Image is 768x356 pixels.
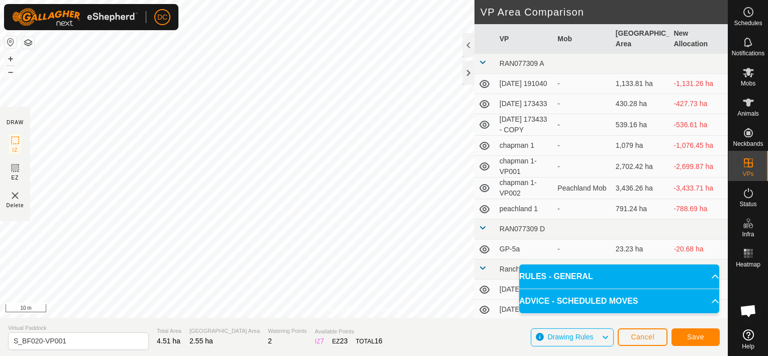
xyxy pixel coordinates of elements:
[7,202,24,209] span: Delete
[736,261,760,268] span: Heatmap
[631,333,654,341] span: Cancel
[519,295,638,307] span: ADVICE - SCHEDULED MOVES
[496,136,554,156] td: chapman 1
[519,271,593,283] span: RULES - GENERAL
[557,140,608,151] div: -
[8,324,149,332] span: Virtual Paddock
[500,225,545,233] span: RAN077309 D
[496,280,554,300] td: [DATE] 133304
[12,8,138,26] img: Gallagher Logo
[742,343,754,349] span: Help
[157,337,180,345] span: 4.51 ha
[669,199,728,219] td: -788.69 ha
[496,156,554,177] td: chapman 1-VP001
[733,296,763,326] a: Open chat
[742,231,754,237] span: Infra
[733,141,763,147] span: Neckbands
[356,336,382,346] div: TOTAL
[496,74,554,94] td: [DATE] 191040
[557,161,608,172] div: -
[496,114,554,136] td: [DATE] 173433 - COPY
[612,239,670,259] td: 23.23 ha
[612,114,670,136] td: 539.16 ha
[728,325,768,353] a: Help
[612,74,670,94] td: 1,133.81 ha
[157,12,167,23] span: DC
[612,24,670,54] th: [GEOGRAPHIC_DATA] Area
[612,94,670,114] td: 430.28 ha
[500,265,552,273] span: Ranch Boundary
[739,201,756,207] span: Status
[324,305,362,314] a: Privacy Policy
[481,6,728,18] h2: VP Area Comparison
[12,174,19,182] span: EZ
[742,171,753,177] span: VPs
[374,337,382,345] span: 16
[496,239,554,259] td: GP-5a
[500,59,544,67] span: RAN077309 A
[669,239,728,259] td: -20.68 ha
[5,53,17,65] button: +
[557,244,608,254] div: -
[22,37,34,49] button: Map Layers
[13,146,18,154] span: IZ
[496,94,554,114] td: [DATE] 173433
[157,327,181,335] span: Total Area
[612,156,670,177] td: 2,702.42 ha
[669,94,728,114] td: -427.73 ha
[557,120,608,130] div: -
[5,66,17,78] button: –
[315,327,382,336] span: Available Points
[618,328,667,346] button: Cancel
[732,50,764,56] span: Notifications
[189,337,213,345] span: 2.55 ha
[612,136,670,156] td: 1,079 ha
[669,114,728,136] td: -536.61 ha
[189,327,260,335] span: [GEOGRAPHIC_DATA] Area
[547,333,593,341] span: Drawing Rules
[315,336,324,346] div: IZ
[519,289,719,313] p-accordion-header: ADVICE - SCHEDULED MOVES
[612,199,670,219] td: 791.24 ha
[7,119,24,126] div: DRAW
[519,264,719,289] p-accordion-header: RULES - GENERAL
[340,337,348,345] span: 23
[669,74,728,94] td: -1,131.26 ha
[332,336,348,346] div: EZ
[612,177,670,199] td: 3,436.26 ha
[374,305,404,314] a: Contact Us
[496,199,554,219] td: peachland 1
[557,183,608,194] div: Peachland Mob
[557,204,608,214] div: -
[669,24,728,54] th: New Allocation
[741,80,755,86] span: Mobs
[496,177,554,199] td: chapman 1-VP002
[669,177,728,199] td: -3,433.71 ha
[669,136,728,156] td: -1,076.45 ha
[734,20,762,26] span: Schedules
[268,337,272,345] span: 2
[557,99,608,109] div: -
[737,111,759,117] span: Animals
[669,156,728,177] td: -2,699.87 ha
[320,337,324,345] span: 7
[671,328,720,346] button: Save
[553,24,612,54] th: Mob
[268,327,307,335] span: Watering Points
[496,300,554,320] td: [DATE] 073633
[687,333,704,341] span: Save
[557,78,608,89] div: -
[9,190,21,202] img: VP
[496,24,554,54] th: VP
[5,36,17,48] button: Reset Map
